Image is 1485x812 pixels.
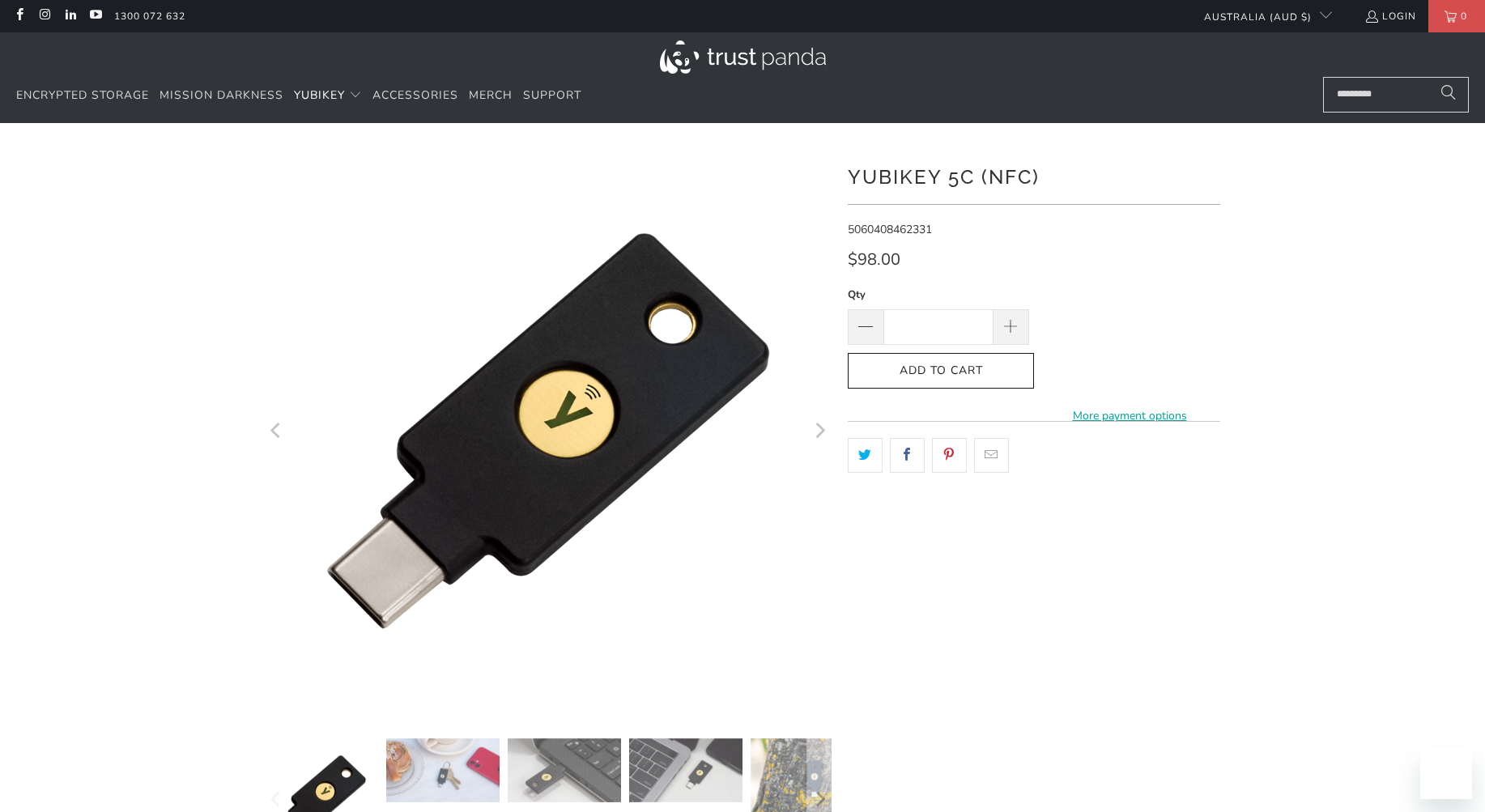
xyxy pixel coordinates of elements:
[890,438,925,472] a: Share this on Facebook
[508,738,621,802] img: YubiKey 5C (NFC) - Trust Panda
[848,353,1034,389] button: Add to Cart
[1364,7,1416,25] a: Login
[848,249,900,270] span: $98.00
[660,40,826,74] img: Trust Panda Australia
[16,87,149,103] span: Encrypted Storage
[160,87,283,103] span: Mission Darkness
[1420,747,1472,799] iframe: Button to launch messaging window
[629,738,742,802] img: YubiKey 5C (NFC) - Trust Panda
[848,438,883,472] a: Share this on Twitter
[12,10,26,23] a: Trust Panda Australia on Facebook
[848,159,1220,192] h1: YubiKey 5C (NFC)
[265,147,832,714] a: YubiKey 5C (NFC) - Trust Panda
[469,87,513,103] span: Merch
[974,438,1009,472] a: Email this to a friend
[1323,77,1469,113] input: Search...
[848,222,932,237] span: 5060408462331
[16,77,581,115] nav: Translation missing: en.navigation.header.main_nav
[294,77,362,115] summary: YubiKey
[848,286,1029,304] label: Qty
[114,7,185,25] a: 1300 072 632
[63,10,77,23] a: Trust Panda Australia on LinkedIn
[372,87,458,103] span: Accessories
[523,87,581,103] span: Support
[469,77,513,115] a: Merch
[88,10,102,23] a: Trust Panda Australia on YouTube
[386,738,500,802] img: YubiKey 5C (NFC) - Trust Panda
[932,438,967,472] a: Share this on Pinterest
[264,147,290,714] button: Previous
[806,147,832,714] button: Next
[16,77,149,115] a: Encrypted Storage
[160,77,283,115] a: Mission Darkness
[865,364,1017,378] span: Add to Cart
[294,87,345,103] span: YubiKey
[1428,77,1469,113] button: Search
[37,10,51,23] a: Trust Panda Australia on Instagram
[372,77,458,115] a: Accessories
[1039,407,1220,425] a: More payment options
[523,77,581,115] a: Support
